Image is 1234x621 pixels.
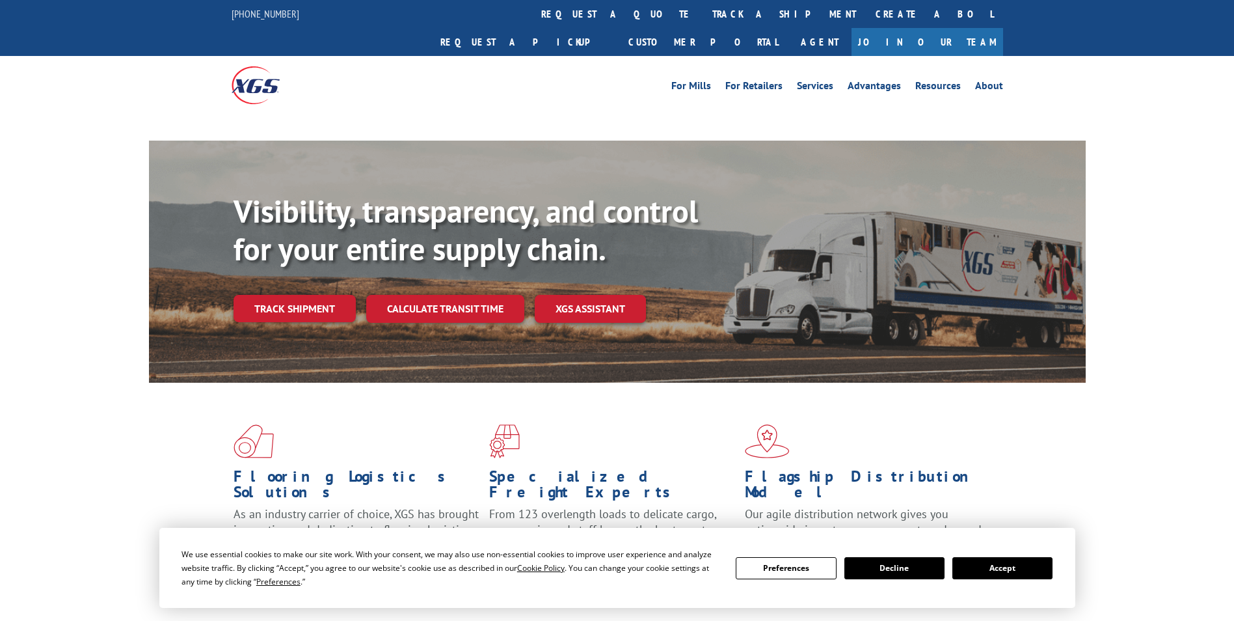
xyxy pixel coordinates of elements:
div: Cookie Consent Prompt [159,528,1075,608]
a: Calculate transit time [366,295,524,323]
a: Services [797,81,833,95]
span: Cookie Policy [517,562,565,573]
img: xgs-icon-focused-on-flooring-red [489,424,520,458]
a: Track shipment [234,295,356,322]
span: Preferences [256,576,301,587]
button: Accept [952,557,1053,579]
a: Agent [788,28,852,56]
img: xgs-icon-total-supply-chain-intelligence-red [234,424,274,458]
span: As an industry carrier of choice, XGS has brought innovation and dedication to flooring logistics... [234,506,479,553]
a: For Mills [671,81,711,95]
a: Customer Portal [619,28,788,56]
p: From 123 overlength loads to delicate cargo, our experienced staff knows the best way to move you... [489,506,735,564]
a: Request a pickup [431,28,619,56]
img: xgs-icon-flagship-distribution-model-red [745,424,790,458]
a: [PHONE_NUMBER] [232,7,299,20]
span: Our agile distribution network gives you nationwide inventory management on demand. [745,506,984,537]
h1: Flooring Logistics Solutions [234,469,479,506]
div: We use essential cookies to make our site work. With your consent, we may also use non-essential ... [181,547,720,588]
a: Join Our Team [852,28,1003,56]
a: For Retailers [725,81,783,95]
button: Preferences [736,557,836,579]
b: Visibility, transparency, and control for your entire supply chain. [234,191,698,269]
button: Decline [844,557,945,579]
a: Advantages [848,81,901,95]
a: Resources [915,81,961,95]
a: XGS ASSISTANT [535,295,646,323]
h1: Flagship Distribution Model [745,469,991,506]
a: About [975,81,1003,95]
h1: Specialized Freight Experts [489,469,735,506]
